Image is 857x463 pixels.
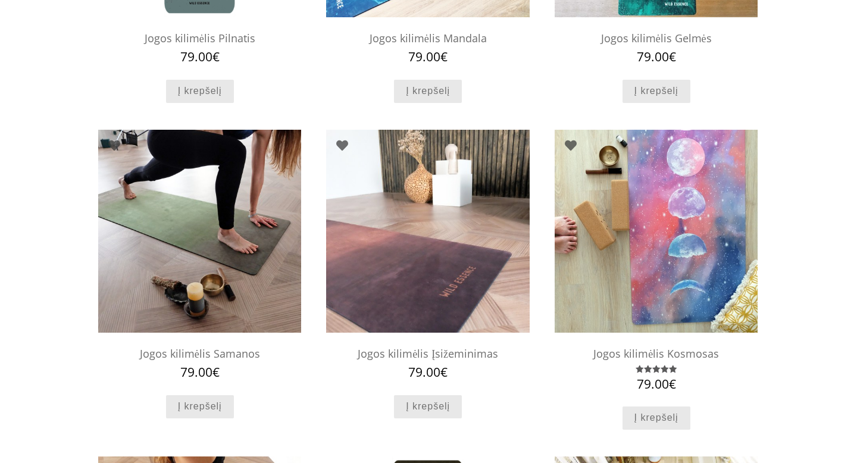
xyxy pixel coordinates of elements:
[636,365,677,373] div: Įvertinimas: 5.00 iš 5
[555,130,758,391] a: jogos kilimeliaijogos kilimeliaiJogos kilimėlis KosmosasĮvertinimas: 5.00 iš 5 79.00€
[98,342,301,366] h2: Jogos kilimėlis Samanos
[98,130,301,380] a: jogos kilimelisjogos kilimelisJogos kilimėlis Samanos 79.00€
[394,395,462,418] a: Add to cart: “Jogos kilimėlis Įsižeminimas”
[98,26,301,51] h2: Jogos kilimėlis Pilnatis
[440,48,448,65] span: €
[394,80,462,103] a: Add to cart: “Jogos kilimėlis Mandala”
[440,364,448,380] span: €
[669,48,676,65] span: €
[180,364,220,380] bdi: 79.00
[212,364,220,380] span: €
[166,395,234,418] a: Add to cart: “Jogos kilimėlis Samanos”
[408,48,448,65] bdi: 79.00
[326,130,529,380] a: jogos kilimeliaijogos kilimeliaiJogos kilimėlis Įsižeminimas 79.00€
[180,48,220,65] bdi: 79.00
[555,26,758,51] h2: Jogos kilimėlis Gelmės
[636,365,677,408] span: Įvertinimas: iš 5
[555,342,758,366] h2: Jogos kilimėlis Kosmosas
[212,48,220,65] span: €
[326,26,529,51] h2: Jogos kilimėlis Mandala
[166,80,234,103] a: Add to cart: “Jogos kilimėlis Pilnatis”
[623,80,690,103] a: Add to cart: “Jogos kilimėlis Gelmės”
[637,376,676,392] bdi: 79.00
[408,364,448,380] bdi: 79.00
[669,376,676,392] span: €
[623,406,690,430] a: Add to cart: “Jogos kilimėlis Kosmosas”
[326,130,529,333] img: jogos kilimeliai
[637,48,676,65] bdi: 79.00
[326,342,529,366] h2: Jogos kilimėlis Įsižeminimas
